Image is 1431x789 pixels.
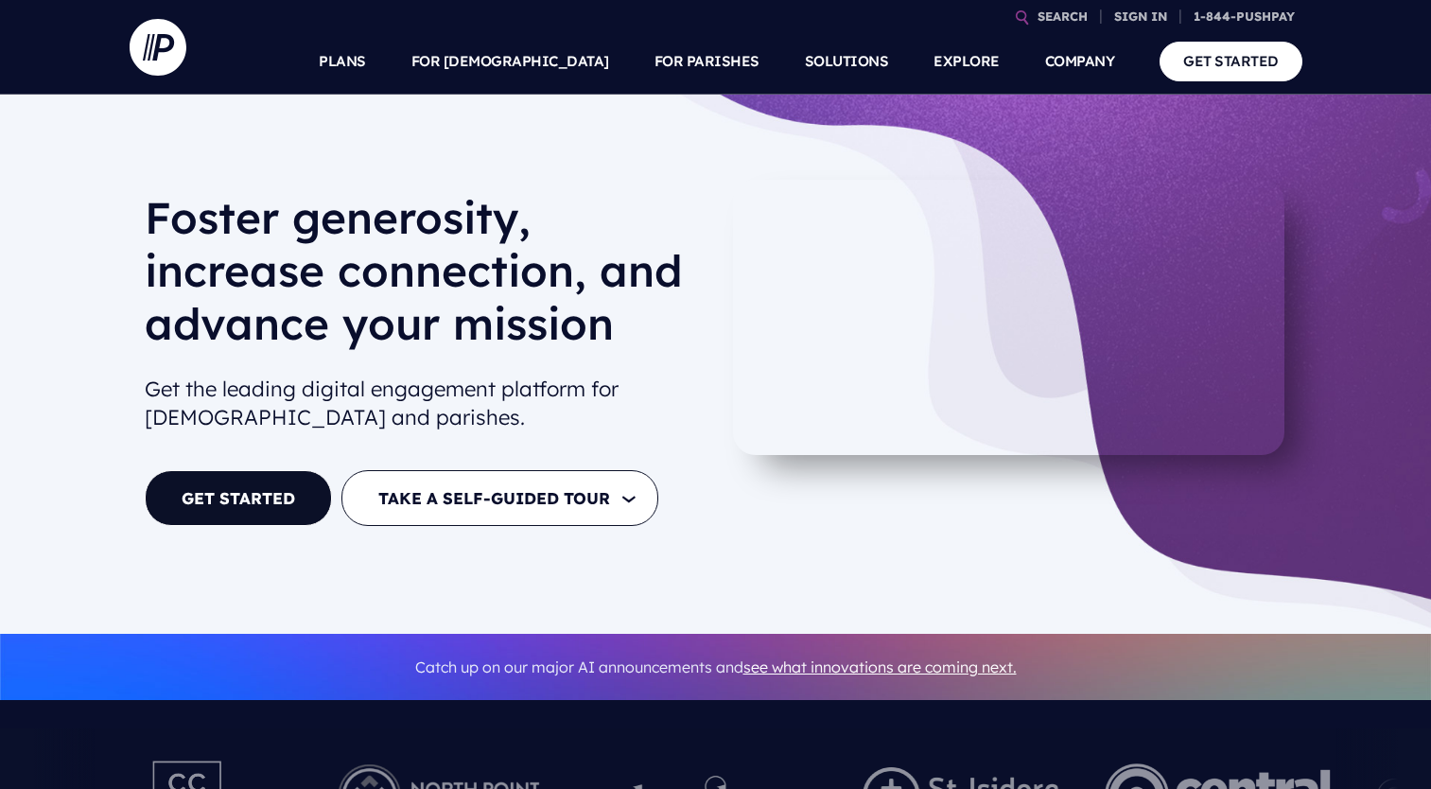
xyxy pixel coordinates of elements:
a: COMPANY [1045,28,1115,95]
a: SOLUTIONS [805,28,889,95]
h1: Foster generosity, increase connection, and advance your mission [145,191,701,365]
button: TAKE A SELF-GUIDED TOUR [341,470,658,526]
a: see what innovations are coming next. [743,657,1017,676]
a: FOR PARISHES [654,28,759,95]
p: Catch up on our major AI announcements and [145,646,1287,689]
a: FOR [DEMOGRAPHIC_DATA] [411,28,609,95]
a: GET STARTED [1160,42,1302,80]
a: GET STARTED [145,470,332,526]
a: EXPLORE [934,28,1000,95]
h2: Get the leading digital engagement platform for [DEMOGRAPHIC_DATA] and parishes. [145,367,701,441]
a: PLANS [319,28,366,95]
